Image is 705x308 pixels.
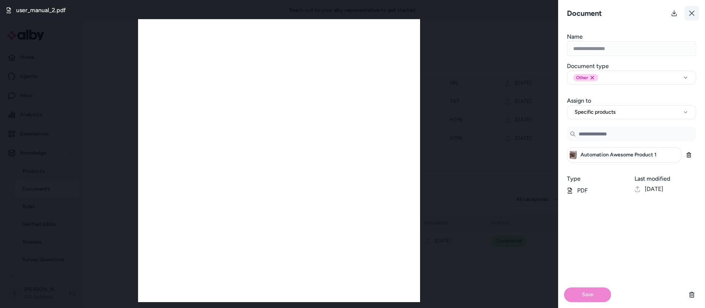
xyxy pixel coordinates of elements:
button: OtherRemove other option [567,71,696,85]
h3: Document type [567,62,696,71]
span: [DATE] [645,185,663,194]
img: Automation Awesome Product 1 [569,151,578,159]
span: Automation Awesome Product 1 [581,151,657,159]
h3: Type [567,174,629,183]
h3: Last modified [634,174,696,183]
p: PDF [567,186,629,195]
button: Remove other option [589,75,595,81]
label: Assign to [567,97,591,104]
span: Specific products [575,109,616,116]
h3: user_manual_2.pdf [16,6,66,15]
h3: Name [567,32,696,41]
div: Other [573,74,598,81]
h3: Document [564,8,605,18]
